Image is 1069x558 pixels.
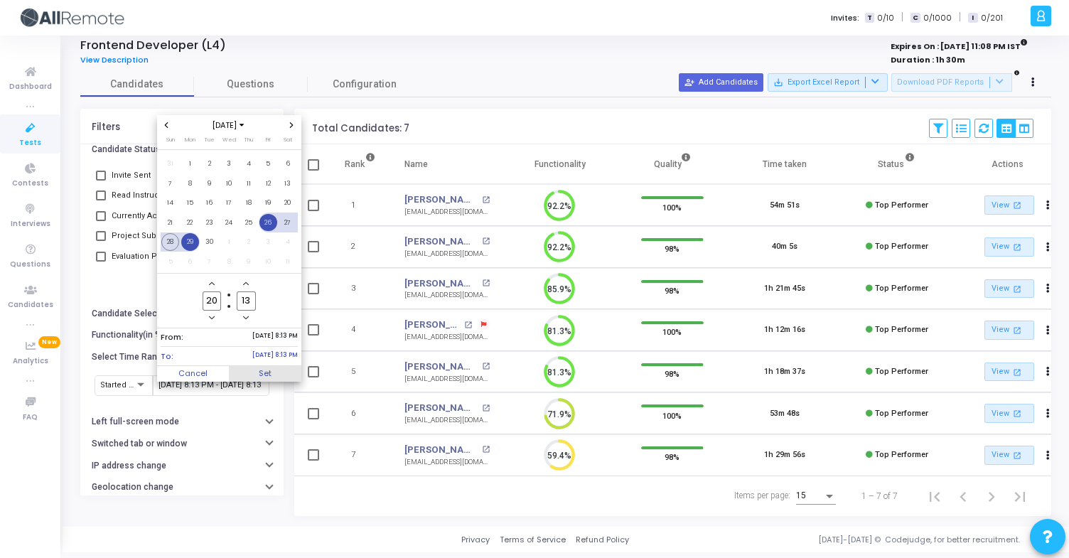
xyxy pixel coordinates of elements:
td: September 2, 2025 [200,154,220,174]
span: 1 [181,155,199,173]
span: From: [161,331,183,343]
td: September 16, 2025 [200,193,220,213]
span: 10 [220,175,238,193]
span: 17 [220,194,238,212]
td: October 1, 2025 [220,232,240,252]
td: September 11, 2025 [239,173,259,193]
th: Saturday [278,135,298,149]
td: September 22, 2025 [181,213,200,232]
span: To: [161,350,173,363]
button: Minus a minute [240,312,252,324]
span: Sat [284,136,292,144]
th: Monday [181,135,200,149]
td: October 11, 2025 [278,252,298,272]
td: September 28, 2025 [161,232,181,252]
span: Mon [185,136,195,144]
span: 24 [220,214,238,232]
span: 31 [161,155,179,173]
span: [DATE] [208,119,250,132]
span: 6 [181,253,199,271]
span: 3 [259,233,277,251]
td: October 5, 2025 [161,252,181,272]
span: 16 [200,194,218,212]
td: August 31, 2025 [161,154,181,174]
td: September 15, 2025 [181,193,200,213]
button: Minus a hour [206,312,218,324]
span: Sun [166,136,175,144]
td: September 25, 2025 [239,213,259,232]
button: Set [229,366,301,382]
td: October 4, 2025 [278,232,298,252]
td: October 2, 2025 [239,232,259,252]
td: September 14, 2025 [161,193,181,213]
td: October 7, 2025 [200,252,220,272]
span: Tue [204,136,215,144]
td: September 5, 2025 [259,154,279,174]
td: September 10, 2025 [220,173,240,193]
th: Thursday [239,135,259,149]
span: [DATE] 8:13 PM [252,350,298,363]
span: 8 [220,253,238,271]
td: September 3, 2025 [220,154,240,174]
td: September 24, 2025 [220,213,240,232]
span: 5 [259,155,277,173]
td: September 29, 2025 [181,232,200,252]
span: 3 [220,155,238,173]
span: 8 [181,175,199,193]
span: 26 [259,214,277,232]
span: 23 [200,214,218,232]
span: 19 [259,194,277,212]
button: Previous month [161,119,173,132]
span: 9 [240,253,257,271]
span: 18 [240,194,257,212]
span: 9 [200,175,218,193]
td: September 12, 2025 [259,173,279,193]
span: [DATE] 8:13 PM [252,331,298,343]
span: 4 [279,233,296,251]
td: October 9, 2025 [239,252,259,272]
span: 2 [200,155,218,173]
td: September 26, 2025 [259,213,279,232]
td: October 6, 2025 [181,252,200,272]
th: Tuesday [200,135,220,149]
span: 4 [240,155,257,173]
td: October 3, 2025 [259,232,279,252]
th: Wednesday [220,135,240,149]
span: 30 [200,233,218,251]
span: 11 [279,253,296,271]
button: Add a hour [206,277,218,289]
span: 1 [220,233,238,251]
button: Add a minute [240,277,252,289]
td: October 10, 2025 [259,252,279,272]
th: Sunday [161,135,181,149]
td: September 8, 2025 [181,173,200,193]
td: September 13, 2025 [278,173,298,193]
span: 7 [161,175,179,193]
span: 11 [240,175,257,193]
td: September 20, 2025 [278,193,298,213]
span: 5 [161,253,179,271]
span: 28 [161,233,179,251]
td: October 8, 2025 [220,252,240,272]
span: Wed [222,136,236,144]
span: 25 [240,214,257,232]
span: 27 [279,214,296,232]
span: 13 [279,175,296,193]
td: September 4, 2025 [239,154,259,174]
button: Cancel [157,366,230,382]
td: September 21, 2025 [161,213,181,232]
td: September 7, 2025 [161,173,181,193]
td: September 23, 2025 [200,213,220,232]
th: Friday [259,135,279,149]
span: 7 [200,253,218,271]
span: 22 [181,214,199,232]
span: 20 [279,194,296,212]
span: Fri [266,136,270,144]
span: 29 [181,233,199,251]
button: Choose month and year [208,119,250,132]
span: 12 [259,175,277,193]
td: September 6, 2025 [278,154,298,174]
td: September 19, 2025 [259,193,279,213]
td: September 18, 2025 [239,193,259,213]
